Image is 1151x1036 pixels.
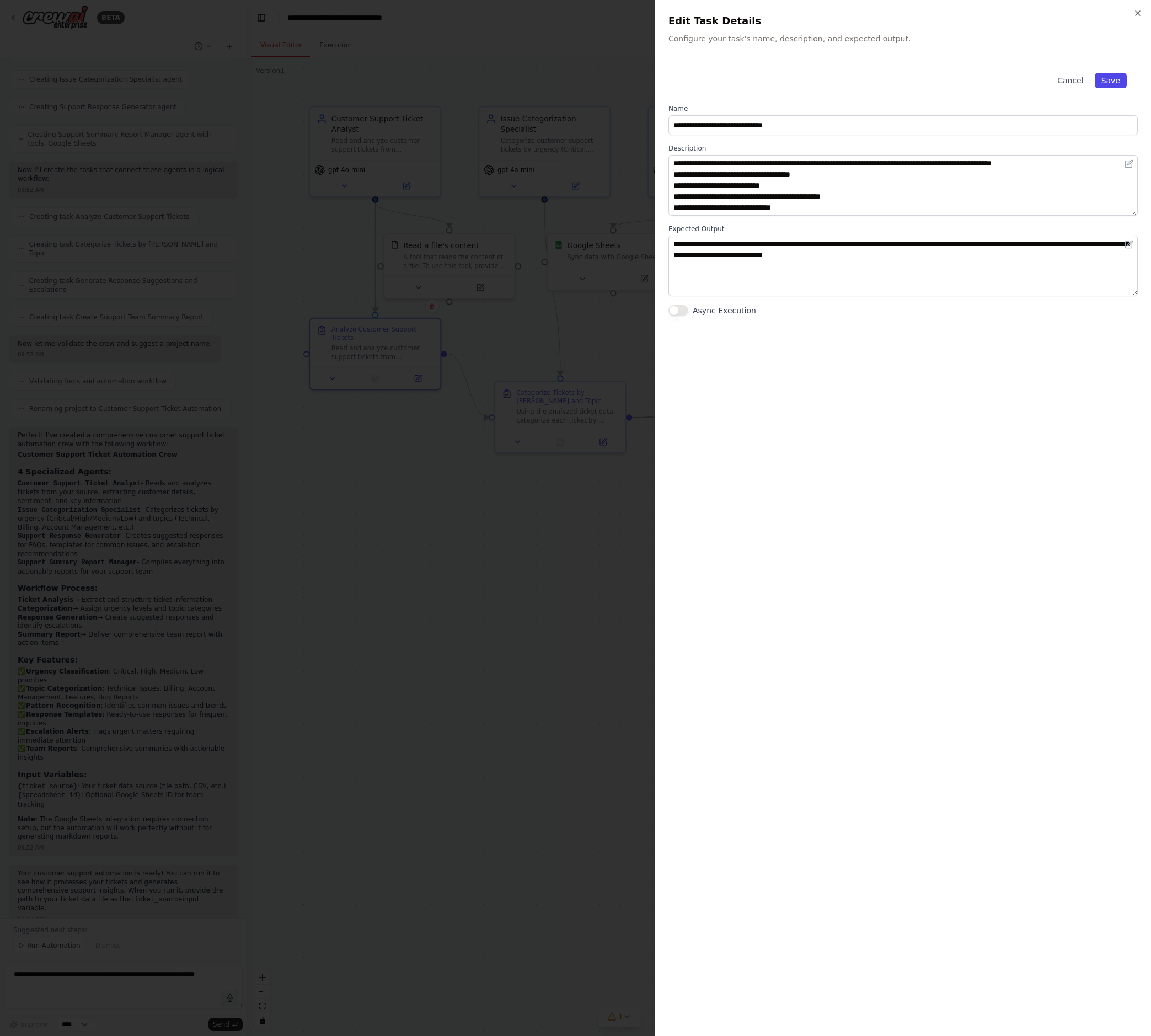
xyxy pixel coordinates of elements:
label: Name [668,104,1138,113]
label: Expected Output [668,225,1138,233]
h2: Edit Task Details [668,13,1138,29]
p: Configure your task's name, description, and expected output. [668,33,1138,44]
label: Async Execution [693,305,756,316]
button: Open in editor [1122,157,1136,170]
button: Cancel [1051,73,1090,88]
button: Save [1095,73,1127,88]
button: Open in editor [1122,238,1136,251]
label: Description [668,144,1138,153]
